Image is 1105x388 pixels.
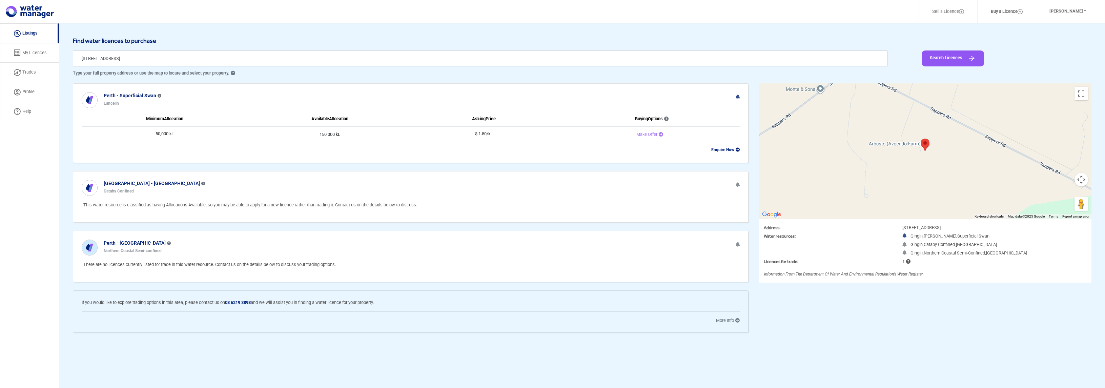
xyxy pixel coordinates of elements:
[104,93,156,98] b: Perth - Superficial Swan
[73,37,1091,44] h6: Find water licences to purchase
[82,299,740,306] p: If you would like to explore trading options in this area, please contact us on and we will assis...
[225,300,251,305] b: 08 6219 3898
[957,233,989,239] span: Superficial Swan
[14,30,21,37] img: listing icon
[248,111,412,127] th: Available
[924,242,956,247] span: Cataby Confined,
[924,233,957,239] span: [PERSON_NAME],
[910,250,924,256] span: Gingin,
[555,111,740,127] th: Options
[83,261,740,268] p: There are no licences currently listed for trade in this water resource. Contact us on the detail...
[1075,173,1088,186] button: Map camera controls
[975,214,1004,219] button: Keyboard shortcuts
[472,116,486,121] span: Asking
[412,127,555,142] td: $ 1.50/kL
[959,9,964,14] img: Layer_1.svg
[14,69,21,76] img: trade icon
[1062,215,1089,218] a: Report a map error
[956,242,997,247] span: [GEOGRAPHIC_DATA]
[716,318,740,323] a: More Info
[73,70,888,77] p: Type your full property address or use the map to locate and select your property.
[922,50,984,66] button: Search Licences
[764,225,821,230] h3: Address:
[104,181,200,186] b: [GEOGRAPHIC_DATA] - [GEOGRAPHIC_DATA]
[764,272,924,277] span: Information from the Department of Water and Environmental Regulation’s Water Register.
[760,210,783,219] a: Open this area in Google Maps (opens a new window)
[986,250,1027,256] span: [GEOGRAPHIC_DATA]
[82,111,248,127] th: Minimum
[902,259,910,264] span: 1
[1075,197,1088,211] button: Drag Pegman onto the map to open Street View
[14,49,21,56] img: licenses icon
[627,116,648,121] span: Buying
[1018,9,1023,14] img: Layer_1.svg
[104,101,119,106] b: Lancelin
[104,240,166,246] b: Perth - [GEOGRAPHIC_DATA]
[83,202,740,208] p: This water resource is classified as having Allocations Available, so you may be able to apply fo...
[967,55,976,62] img: Arrow Icon
[636,132,657,137] span: Make Offer
[1049,215,1058,218] a: Terms (opens in new tab)
[82,180,97,196] img: icon%20white.svg
[73,50,888,66] input: Search your address
[923,4,973,20] a: Sell a Licence
[104,248,162,253] b: Northern Coastal Semi-confined
[412,111,555,127] th: Price
[924,250,986,256] span: Northern Coastal Semi-confined,
[6,5,54,18] img: logo.svg
[910,242,924,247] span: Gingin,
[910,233,924,239] span: Gingin,
[764,233,821,239] h3: Water resources:
[82,127,248,142] td: 50,000 kL
[14,108,21,115] img: help icon
[82,93,97,108] img: icon%20white.svg
[711,147,740,152] a: Enquire Now
[248,127,412,142] td: 150,000 kL
[1008,215,1045,218] span: Map data ©2025 Google
[1041,4,1095,19] button: [PERSON_NAME]
[329,116,348,121] span: Allocation
[14,89,21,96] img: Profile Icon
[1075,87,1088,100] button: Toggle fullscreen view
[104,189,134,193] b: Cataby Confined
[982,4,1031,20] a: Buy a Licence
[164,116,183,121] span: Allocation
[760,210,783,219] img: Google
[764,259,821,264] h3: Licences for trade:
[82,240,97,255] img: icon%20blue.svg
[902,225,941,230] span: [STREET_ADDRESS]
